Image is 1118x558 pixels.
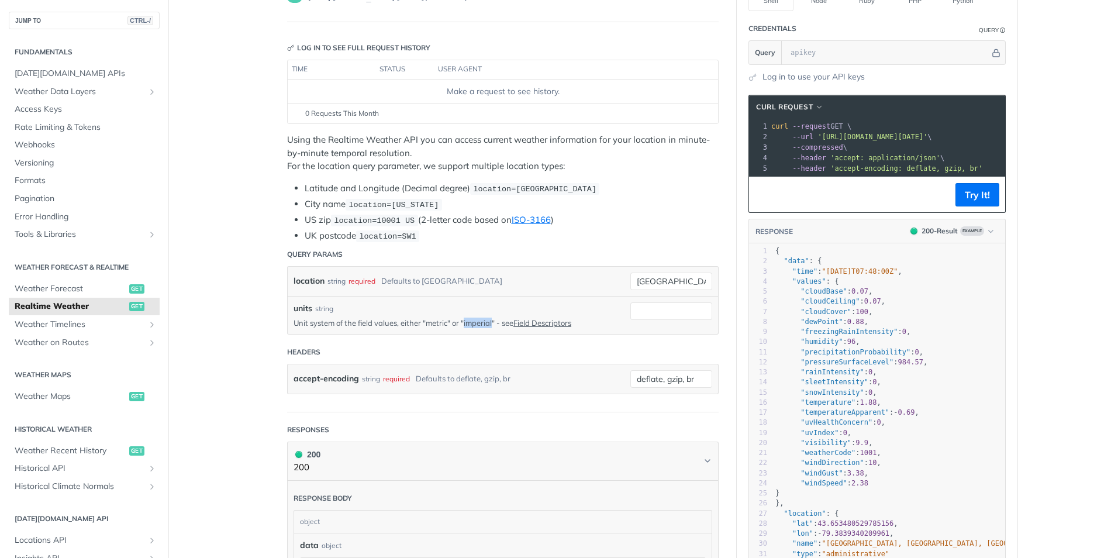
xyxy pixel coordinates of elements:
[9,532,160,549] a: Locations APIShow subpages for Locations API
[775,499,784,507] span: },
[872,378,877,386] span: 0
[15,445,126,457] span: Weather Recent History
[785,41,990,64] input: apikey
[749,277,767,287] div: 4
[775,519,898,528] span: : ,
[748,23,796,34] div: Credentials
[855,439,868,447] span: 9.9
[749,246,767,256] div: 1
[322,540,341,551] div: object
[800,388,864,397] span: "snowIntensity"
[775,368,877,376] span: : ,
[348,201,439,209] span: location=[US_STATE]
[300,539,319,552] span: data
[15,319,144,330] span: Weather Timelines
[294,461,320,474] p: 200
[792,164,826,173] span: --header
[775,348,923,356] span: : ,
[775,408,919,416] span: : ,
[9,298,160,315] a: Realtime Weatherget
[960,226,984,236] span: Example
[749,287,767,297] div: 5
[295,451,302,458] span: 200
[288,60,375,79] th: time
[359,232,416,241] span: location=SW1
[775,358,927,366] span: : ,
[922,226,958,236] div: 200 - Result
[800,368,864,376] span: "rainIntensity"
[775,337,860,346] span: : ,
[305,182,719,195] li: Latitude and Longitude (Decimal degree)
[792,267,817,275] span: "time"
[287,249,343,260] div: Query Params
[749,153,769,163] div: 4
[775,449,881,457] span: : ,
[305,213,719,227] li: US zip (2-letter code based on )
[843,429,847,437] span: 0
[800,398,855,407] span: "temperature"
[513,318,571,328] a: Field Descriptors
[305,198,719,211] li: City name
[749,357,767,367] div: 12
[792,529,813,538] span: "lon"
[749,519,767,529] div: 28
[9,478,160,495] a: Historical Climate NormalsShow subpages for Historical Climate Normals
[771,143,847,151] span: \
[129,392,144,401] span: get
[147,87,157,97] button: Show subpages for Weather Data Layers
[147,536,157,545] button: Show subpages for Locations API
[792,143,843,151] span: --compressed
[792,122,830,130] span: --request
[9,47,160,57] h2: Fundamentals
[15,211,157,223] span: Error Handling
[327,273,346,290] div: string
[129,302,144,311] span: get
[855,308,868,316] span: 100
[775,247,779,255] span: {
[749,163,769,174] div: 5
[800,348,910,356] span: "precipitationProbability"
[749,121,769,132] div: 1
[792,277,826,285] span: "values"
[9,514,160,524] h2: [DATE][DOMAIN_NAME] API
[800,358,893,366] span: "pressureSurfaceLevel"
[775,479,868,487] span: :
[755,226,793,237] button: RESPONSE
[703,456,712,466] svg: Chevron
[756,102,813,112] span: cURL Request
[851,287,868,295] span: 0.07
[292,85,713,98] div: Make a request to see history.
[910,228,917,235] span: 200
[15,86,144,98] span: Weather Data Layers
[775,328,910,336] span: : ,
[775,489,779,497] span: }
[749,347,767,357] div: 11
[294,493,352,504] div: Response body
[860,398,877,407] span: 1.88
[749,469,767,478] div: 23
[287,133,719,173] p: Using the Realtime Weather API you can access current weather information for your location in mi...
[749,448,767,458] div: 21
[15,122,157,133] span: Rate Limiting & Tokens
[775,469,868,477] span: : ,
[129,446,144,456] span: get
[877,418,881,426] span: 0
[775,398,881,407] span: : ,
[817,519,893,528] span: 43.653480529785156
[830,154,940,162] span: 'accept: application/json'
[434,60,695,79] th: user agent
[287,425,329,435] div: Responses
[9,316,160,333] a: Weather TimelinesShow subpages for Weather Timelines
[905,225,999,237] button: 200200-ResultExample
[749,398,767,408] div: 16
[800,418,872,426] span: "uvHealthConcern"
[348,273,375,290] div: required
[9,208,160,226] a: Error Handling
[792,133,813,141] span: --url
[775,418,885,426] span: : ,
[9,190,160,208] a: Pagination
[15,481,144,492] span: Historical Climate Normals
[15,104,157,115] span: Access Keys
[800,308,851,316] span: "cloudCover"
[898,358,923,366] span: 984.57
